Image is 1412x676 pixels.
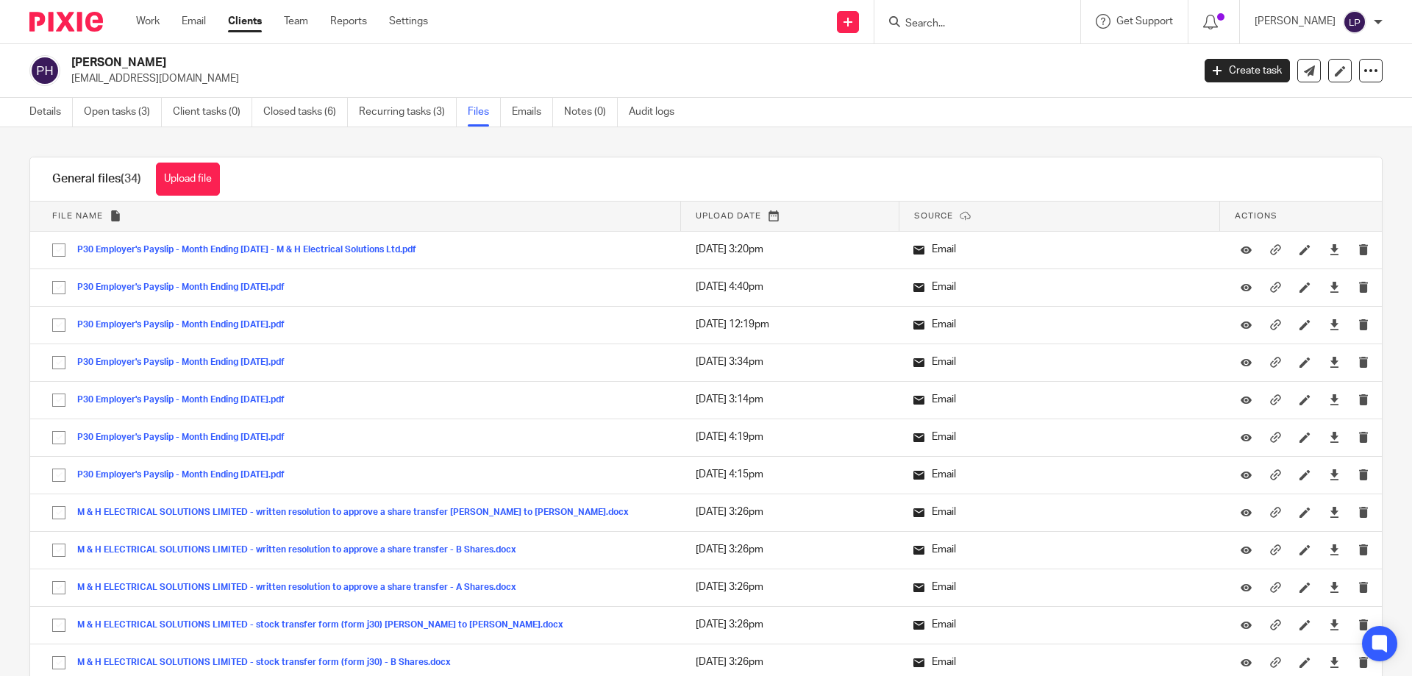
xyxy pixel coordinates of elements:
input: Select [45,274,73,302]
a: Clients [228,14,262,29]
p: [DATE] 4:40pm [696,280,884,294]
button: P30 Employer's Payslip - Month Ending [DATE].pdf [77,395,296,405]
a: Details [29,98,73,127]
p: Email [913,655,1205,669]
button: M & H ELECTRICAL SOLUTIONS LIMITED - stock transfer form (form j30) - B Shares.docx [77,658,462,668]
p: [DATE] 4:15pm [696,467,884,482]
p: [DATE] 3:26pm [696,580,884,594]
p: Email [913,317,1205,332]
p: Email [913,430,1205,444]
span: Get Support [1116,16,1173,26]
a: Create task [1205,59,1290,82]
input: Select [45,574,73,602]
input: Select [45,499,73,527]
input: Select [45,349,73,377]
button: M & H ELECTRICAL SOLUTIONS LIMITED - written resolution to approve a share transfer - B Shares.docx [77,545,527,555]
input: Select [45,311,73,339]
p: [DATE] 3:26pm [696,542,884,557]
a: Client tasks (0) [173,98,252,127]
span: File name [52,212,103,220]
a: Download [1329,467,1340,482]
a: Team [284,14,308,29]
p: [EMAIL_ADDRESS][DOMAIN_NAME] [71,71,1183,86]
img: svg%3E [1343,10,1366,34]
p: Email [913,542,1205,557]
p: [DATE] 3:20pm [696,242,884,257]
a: Download [1329,355,1340,369]
button: M & H ELECTRICAL SOLUTIONS LIMITED - written resolution to approve a share transfer [PERSON_NAME]... [77,508,640,518]
p: [DATE] 3:14pm [696,392,884,407]
a: Files [468,98,501,127]
p: [DATE] 12:19pm [696,317,884,332]
span: Actions [1235,212,1277,220]
p: Email [913,617,1205,632]
a: Notes (0) [564,98,618,127]
p: [DATE] 3:26pm [696,655,884,669]
h2: [PERSON_NAME] [71,55,960,71]
p: Email [913,467,1205,482]
p: [DATE] 4:19pm [696,430,884,444]
a: Download [1329,242,1340,257]
button: P30 Employer's Payslip - Month Ending [DATE].pdf [77,357,296,368]
button: M & H ELECTRICAL SOLUTIONS LIMITED - written resolution to approve a share transfer - A Shares.docx [77,583,527,593]
input: Select [45,536,73,564]
span: Source [914,212,953,220]
button: P30 Employer's Payslip - Month Ending [DATE].pdf [77,470,296,480]
span: (34) [121,173,141,185]
a: Download [1329,617,1340,632]
p: Email [913,505,1205,519]
img: Pixie [29,12,103,32]
a: Work [136,14,160,29]
p: Email [913,280,1205,294]
a: Audit logs [629,98,685,127]
input: Select [45,461,73,489]
p: Email [913,392,1205,407]
input: Select [45,386,73,414]
h1: General files [52,171,141,187]
button: P30 Employer's Payslip - Month Ending [DATE] - M & H Electrical Solutions Ltd.pdf [77,245,427,255]
a: Download [1329,280,1340,294]
p: [PERSON_NAME] [1255,14,1336,29]
a: Download [1329,655,1340,669]
a: Download [1329,430,1340,444]
img: svg%3E [29,55,60,86]
a: Download [1329,580,1340,594]
button: Upload file [156,163,220,196]
input: Search [904,18,1036,31]
span: Upload date [696,212,761,220]
a: Recurring tasks (3) [359,98,457,127]
a: Reports [330,14,367,29]
a: Closed tasks (6) [263,98,348,127]
p: Email [913,355,1205,369]
input: Select [45,611,73,639]
button: P30 Employer's Payslip - Month Ending [DATE].pdf [77,282,296,293]
a: Settings [389,14,428,29]
a: Emails [512,98,553,127]
input: Select [45,424,73,452]
input: Select [45,236,73,264]
a: Download [1329,542,1340,557]
p: [DATE] 3:26pm [696,617,884,632]
button: P30 Employer's Payslip - Month Ending [DATE].pdf [77,433,296,443]
p: [DATE] 3:34pm [696,355,884,369]
a: Download [1329,505,1340,519]
button: P30 Employer's Payslip - Month Ending [DATE].pdf [77,320,296,330]
p: Email [913,580,1205,594]
p: [DATE] 3:26pm [696,505,884,519]
a: Email [182,14,206,29]
a: Download [1329,317,1340,332]
p: Email [913,242,1205,257]
button: M & H ELECTRICAL SOLUTIONS LIMITED - stock transfer form (form j30) [PERSON_NAME] to [PERSON_NAME... [77,620,574,630]
a: Open tasks (3) [84,98,162,127]
a: Download [1329,392,1340,407]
